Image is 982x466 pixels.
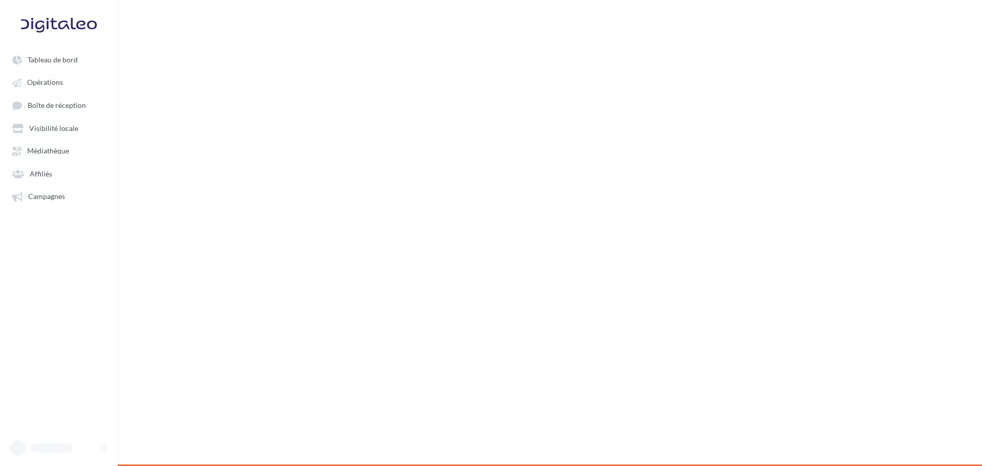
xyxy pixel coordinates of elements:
a: Tableau de bord [6,50,111,69]
span: Tableau de bord [28,55,78,64]
a: Affiliés [6,164,111,183]
span: Visibilité locale [29,124,78,132]
span: Médiathèque [27,147,69,156]
a: Médiathèque [6,141,111,160]
span: Boîte de réception [28,101,86,109]
span: Opérations [27,78,63,87]
span: Affiliés [30,169,52,178]
a: Opérations [6,73,111,91]
a: Visibilité locale [6,119,111,137]
a: Campagnes [6,187,111,205]
span: Campagnes [28,192,65,201]
a: Boîte de réception [6,96,111,115]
